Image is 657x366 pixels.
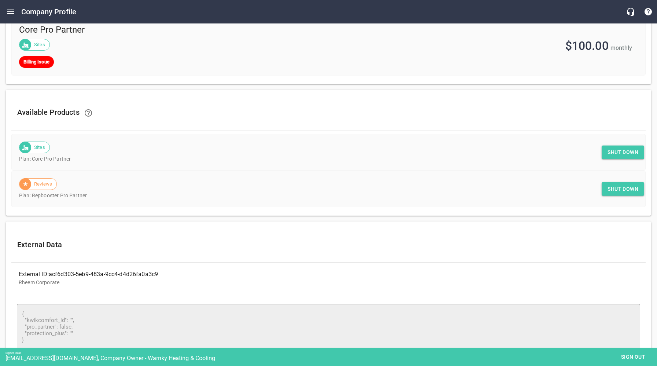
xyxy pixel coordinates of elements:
p: Plan: Core Pro Partner [19,155,632,163]
h6: Available Products [17,104,640,122]
div: External ID: acf6d303-5eb9-483a-9cc4-d4d26fa0a3c9 [19,270,328,279]
textarea: { "kwikcomfort_id": "", "pro_partner": false, "protection_plus": "" } [22,311,635,344]
div: [EMAIL_ADDRESS][DOMAIN_NAME], Company Owner - Warnky Heating & Cooling [5,355,657,362]
div: Reviews [19,178,57,190]
span: monthly [610,44,632,51]
div: Signed in as [5,351,657,355]
button: Sign out [615,350,652,364]
button: Live Chat [622,3,639,21]
span: Billing Issue [19,58,54,66]
p: Plan: Repbooster Pro Partner [19,192,632,200]
a: Learn how to upgrade and downgrade your Products [80,104,97,122]
span: Shut down [608,184,638,194]
button: Shut down [602,182,644,196]
span: Sites [30,41,49,48]
span: Core Pro Partner [19,24,319,36]
div: Sites [19,39,50,51]
h6: Company Profile [21,6,76,18]
button: Shut down [602,146,644,159]
span: Reviews [30,180,56,188]
button: Support Portal [639,3,657,21]
div: Sites [19,142,50,153]
p: Rheem Corporate [19,279,638,286]
span: Sites [30,144,49,151]
span: Sign out [618,352,649,362]
span: $100.00 [565,39,609,53]
button: Open drawer [2,3,19,21]
a: Billing Issue [19,56,54,68]
h6: External Data [17,239,640,250]
span: Shut down [608,148,638,157]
